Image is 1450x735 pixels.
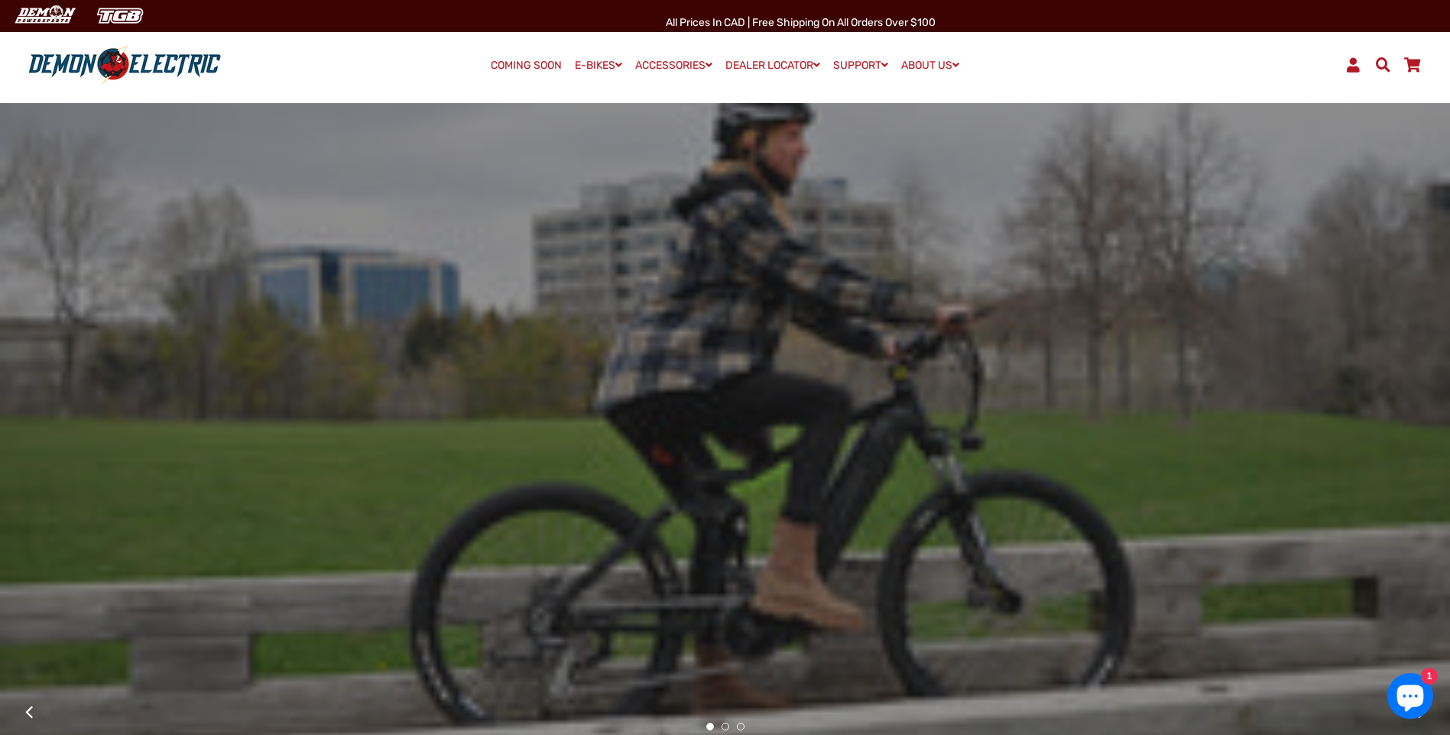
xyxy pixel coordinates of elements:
a: COMING SOON [485,55,567,76]
button: 3 of 3 [737,723,744,730]
inbox-online-store-chat: Shopify online store chat [1383,673,1438,723]
span: All Prices in CAD | Free shipping on all orders over $100 [666,16,936,29]
img: Demon Electric [8,3,81,28]
button: 1 of 3 [706,723,714,730]
a: DEALER LOCATOR [720,54,826,76]
img: TGB Canada [89,3,151,28]
img: Demon Electric logo [23,45,226,85]
a: ACCESSORIES [630,54,718,76]
a: SUPPORT [828,54,894,76]
a: ABOUT US [896,54,965,76]
a: E-BIKES [569,54,628,76]
button: 2 of 3 [722,723,729,730]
